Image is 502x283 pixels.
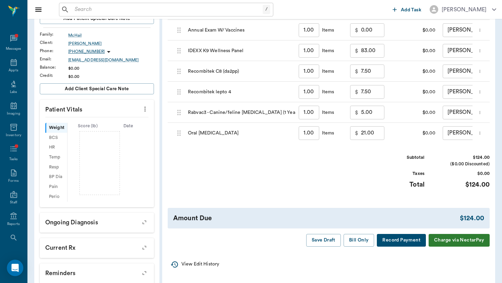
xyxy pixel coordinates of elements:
[40,238,154,255] p: Current Rx
[10,200,17,205] div: Staff
[424,3,502,16] button: [PERSON_NAME]
[438,180,490,190] div: $124.00
[460,213,484,223] div: $124.00
[173,213,460,223] div: Amount Due
[45,192,67,202] div: Perio
[68,57,154,63] a: [EMAIL_ADDRESS][DOMAIN_NAME]
[40,31,68,37] div: Family :
[398,82,439,102] div: $0.00
[45,152,67,162] div: Temp
[398,20,439,40] div: $0.00
[319,68,334,75] div: Items
[476,66,484,77] button: more
[476,107,484,118] button: more
[319,109,334,116] div: Items
[140,103,151,115] button: more
[373,154,425,161] div: Subtotal
[390,128,393,138] button: message
[8,178,19,184] div: Forms
[184,82,295,102] div: Recombitek lepto 4
[398,40,439,61] div: $0.00
[355,67,358,75] p: $
[390,46,393,56] button: message
[361,23,384,37] input: 0.00
[40,48,68,54] div: Phone :
[306,234,341,247] button: Save Draft
[390,25,393,35] button: message
[476,86,484,98] button: more
[442,5,487,14] div: [PERSON_NAME]
[40,64,68,70] div: Balance :
[45,182,67,192] div: Pain
[7,260,23,276] div: Open Intercom Messenger
[32,3,45,16] button: Close drawer
[181,261,219,268] p: View Edit History
[361,64,384,78] input: 0.00
[476,127,484,139] button: more
[6,46,22,51] div: Messages
[319,47,334,54] div: Items
[68,40,154,47] a: [PERSON_NAME]
[68,123,108,129] div: Score ( lb )
[45,123,67,133] div: Weight
[398,123,439,143] div: $0.00
[45,143,67,153] div: HR
[390,66,393,76] button: message
[429,234,490,247] button: Charge via NectarPay
[476,45,484,57] button: more
[45,162,67,172] div: Resp
[355,26,358,34] p: $
[7,111,20,116] div: Imaging
[184,20,295,40] div: Annual Exam W/ Vaccines
[361,85,384,99] input: 0.00
[45,133,67,143] div: BCS
[184,123,295,143] div: Oral [MEDICAL_DATA]
[9,68,18,73] div: Appts
[40,83,154,94] button: Add client Special Care Note
[40,39,68,46] div: Client :
[319,130,334,137] div: Items
[373,170,425,177] div: Taxes
[45,172,67,182] div: BP Dia
[40,72,68,79] div: Credit :
[355,47,358,55] p: $
[68,73,154,80] div: $0.00
[438,154,490,161] div: $124.00
[390,3,424,16] button: Add Task
[108,123,148,129] div: Date
[72,5,263,14] input: Search
[355,129,358,137] p: $
[68,65,154,71] div: $0.00
[398,61,439,82] div: $0.00
[68,32,154,38] a: McHail
[476,24,484,36] button: more
[40,213,154,230] p: Ongoing diagnosis
[355,88,358,96] p: $
[68,49,105,55] p: [PHONE_NUMBER]
[361,106,384,119] input: 0.00
[319,89,334,95] div: Items
[361,44,384,58] input: 0.00
[390,87,393,97] button: message
[319,27,334,34] div: Items
[10,90,17,95] div: Labs
[377,234,426,247] button: Record Payment
[344,234,374,247] button: Bill Only
[390,107,393,118] button: message
[184,102,295,123] div: Rabvac3 - Canine/feline [MEDICAL_DATA] (1 Year)
[361,126,384,140] input: 0.00
[40,100,154,117] p: Patient Vitals
[65,85,129,93] span: Add client Special Care Note
[40,56,68,62] div: Email :
[6,133,21,138] div: Inventory
[40,263,154,281] p: Reminders
[184,40,295,61] div: IDEXX K9 Wellness Panel
[438,161,490,167] div: ($0.00 Discounted)
[438,170,490,177] div: $0.00
[184,61,295,82] div: Recombitek C8 (da2pp)
[398,102,439,123] div: $0.00
[263,5,270,14] div: /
